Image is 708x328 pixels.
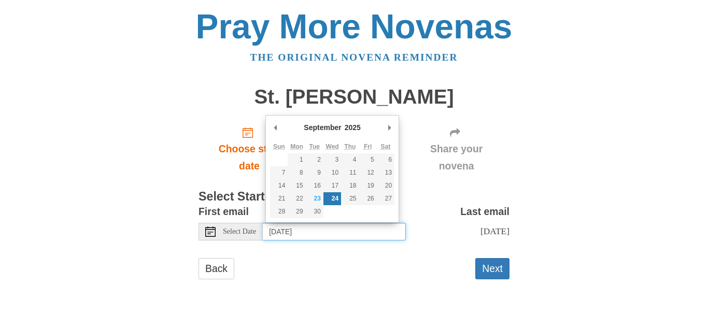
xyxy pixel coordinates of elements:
[288,179,305,192] button: 15
[306,205,323,218] button: 30
[323,153,341,166] button: 3
[377,153,394,166] button: 6
[381,143,391,150] abbr: Saturday
[199,86,509,108] h1: St. [PERSON_NAME]
[359,166,377,179] button: 12
[359,192,377,205] button: 26
[306,153,323,166] button: 2
[341,192,359,205] button: 25
[306,166,323,179] button: 9
[377,192,394,205] button: 27
[364,143,372,150] abbr: Friday
[199,118,300,180] a: Choose start date
[341,166,359,179] button: 11
[199,258,234,279] a: Back
[306,192,323,205] button: 23
[288,205,305,218] button: 29
[323,179,341,192] button: 17
[326,143,339,150] abbr: Wednesday
[480,226,509,236] span: [DATE]
[199,190,509,204] h3: Select Start Date
[209,140,290,175] span: Choose start date
[344,143,356,150] abbr: Thursday
[306,179,323,192] button: 16
[273,143,285,150] abbr: Sunday
[199,203,249,220] label: First email
[359,153,377,166] button: 5
[302,120,343,135] div: September
[196,7,513,46] a: Pray More Novenas
[341,153,359,166] button: 4
[290,143,303,150] abbr: Monday
[359,179,377,192] button: 19
[288,153,305,166] button: 1
[288,166,305,179] button: 8
[288,192,305,205] button: 22
[323,166,341,179] button: 10
[460,203,509,220] label: Last email
[341,179,359,192] button: 18
[270,166,288,179] button: 7
[377,179,394,192] button: 20
[403,118,509,180] div: Click "Next" to confirm your start date first.
[323,192,341,205] button: 24
[250,52,458,63] a: The original novena reminder
[414,140,499,175] span: Share your novena
[343,120,362,135] div: 2025
[263,223,406,240] input: Use the arrow keys to pick a date
[270,192,288,205] button: 21
[270,120,280,135] button: Previous Month
[223,228,256,235] span: Select Date
[270,205,288,218] button: 28
[384,120,394,135] button: Next Month
[377,166,394,179] button: 13
[475,258,509,279] button: Next
[309,143,320,150] abbr: Tuesday
[270,179,288,192] button: 14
